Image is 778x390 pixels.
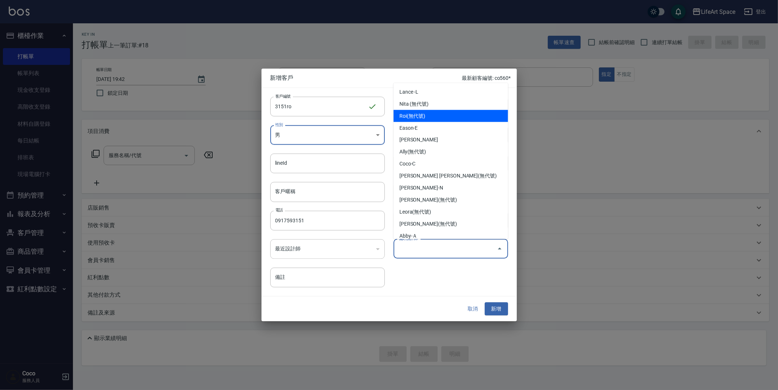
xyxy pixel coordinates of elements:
li: Lance -L [394,86,508,98]
span: 新增客戶 [270,74,462,82]
label: 電話 [275,207,283,213]
button: 取消 [461,302,485,316]
button: 新增 [485,302,508,316]
button: Close [494,243,506,255]
li: Coco-C [394,158,508,170]
li: Leora(無代號) [394,206,508,218]
label: 偏好設計師 [399,236,418,241]
label: 客戶編號 [275,93,291,99]
li: Eason-E [394,122,508,134]
li: Ally(無代號) [394,146,508,158]
li: [PERSON_NAME](無代號) [394,218,508,230]
li: [PERSON_NAME](無代號) [394,194,508,206]
p: 最新顧客編號: co560* [462,74,511,82]
div: 男 [270,125,385,145]
li: [PERSON_NAME]-N [394,182,508,194]
li: Roi(無代號) [394,110,508,122]
li: [PERSON_NAME] [PERSON_NAME](無代號) [394,170,508,182]
li: Abby-Ａ [394,230,508,242]
li: Nita (無代號) [394,98,508,110]
li: [PERSON_NAME] [394,134,508,146]
label: 性別 [275,122,283,127]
